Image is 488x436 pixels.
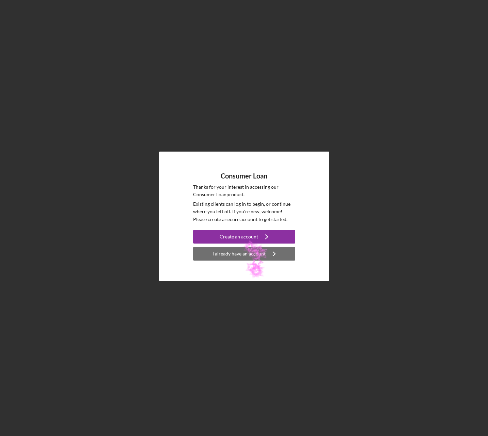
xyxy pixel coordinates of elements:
p: Thanks for your interest in accessing our Consumer Loan product. [193,183,295,199]
div: I already have an account [212,247,266,261]
button: Create an account [193,230,295,244]
button: I already have an account [193,247,295,261]
p: Existing clients can log in to begin, or continue where you left off. If you're new, welcome! Ple... [193,200,295,223]
h4: Consumer Loan [221,172,267,180]
a: Create an account [193,230,295,245]
div: Create an account [220,230,258,244]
